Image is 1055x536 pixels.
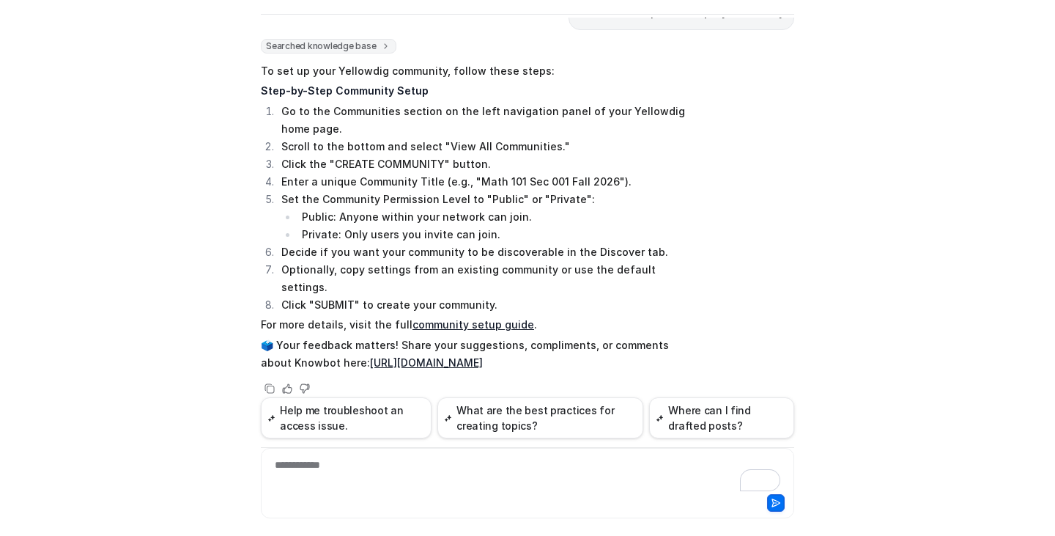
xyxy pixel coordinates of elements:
li: Optionally, copy settings from an existing community or use the default settings. [277,261,689,296]
a: [URL][DOMAIN_NAME] [370,356,483,369]
li: Click the "CREATE COMMUNITY" button. [277,155,689,173]
li: Scroll to the bottom and select "View All Communities." [277,138,689,155]
li: Public: Anyone within your network can join. [297,208,689,226]
span: Searched knowledge base [261,39,396,54]
strong: Step-by-Step Community Setup [261,84,429,97]
li: Set the Community Permission Level to "Public" or "Private": [277,191,689,243]
button: Where can I find drafted posts? [649,397,794,438]
li: Click "SUBMIT" to create your community. [277,296,689,314]
button: Help me troubleshoot an access issue. [261,397,432,438]
a: community setup guide [412,318,534,331]
p: To set up your Yellowdig community, follow these steps: [261,62,689,80]
p: For more details, visit the full . [261,316,689,334]
div: To enrich screen reader interactions, please activate Accessibility in Grammarly extension settings [264,458,791,491]
li: Go to the Communities section on the left navigation panel of your Yellowdig home page. [277,103,689,138]
button: What are the best practices for creating topics? [437,397,643,438]
li: Enter a unique Community Title (e.g., "Math 101 Sec 001 Fall 2026"). [277,173,689,191]
li: Private: Only users you invite can join. [297,226,689,243]
li: Decide if you want your community to be discoverable in the Discover tab. [277,243,689,261]
p: 🗳️ Your feedback matters! Share your suggestions, compliments, or comments about Knowbot here: [261,337,689,372]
